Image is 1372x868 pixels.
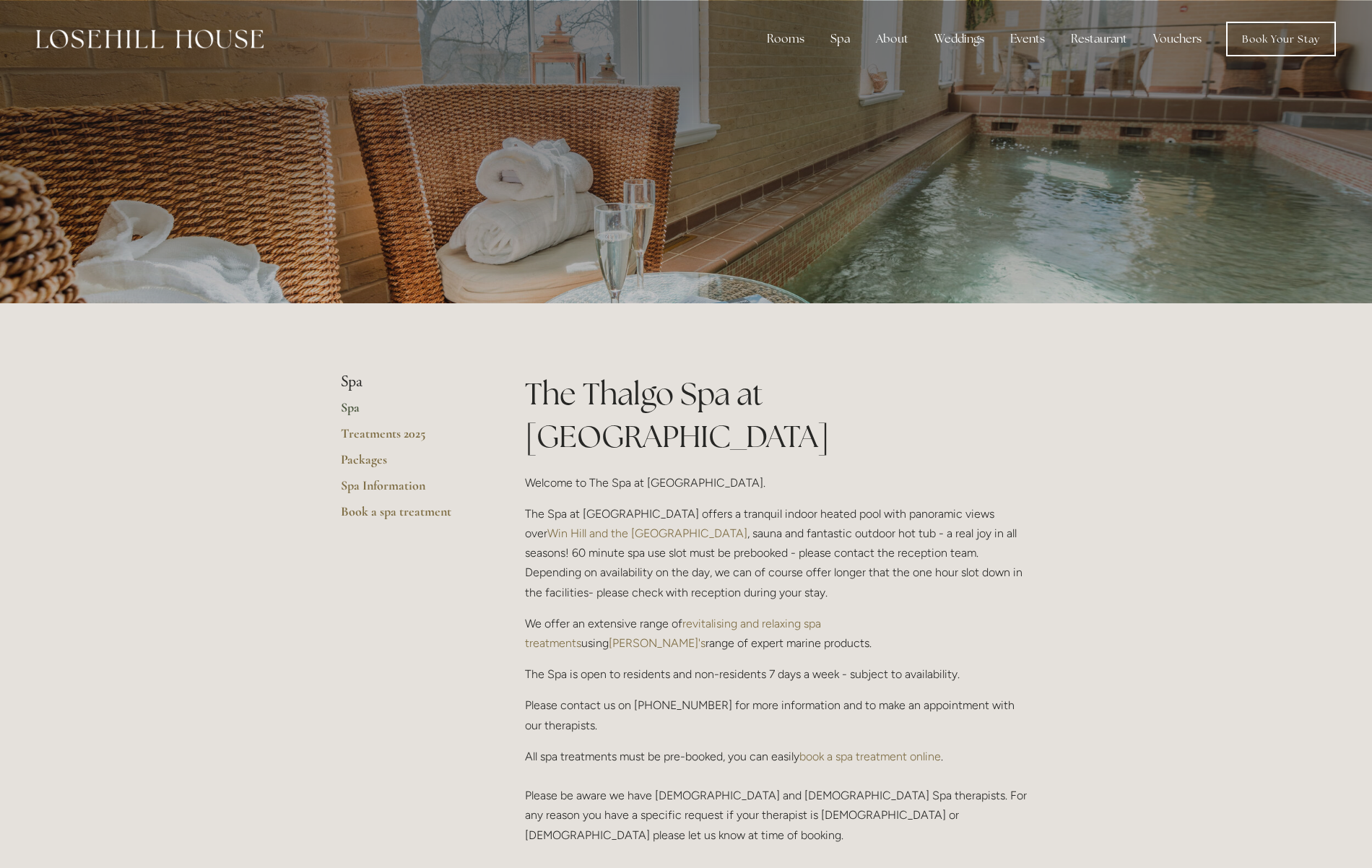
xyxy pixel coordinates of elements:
li: Spa [341,373,479,391]
a: Packages [341,451,479,477]
div: Rooms [755,25,816,53]
div: Restaurant [1059,25,1139,53]
div: Spa [819,25,861,53]
a: Treatments 2025 [341,425,479,451]
a: Spa [341,399,479,425]
a: Vouchers [1142,25,1213,53]
div: Events [999,25,1056,53]
a: Book a spa treatment [341,503,479,529]
a: book a spa treatment online [799,750,941,763]
a: Win Hill and the [GEOGRAPHIC_DATA] [547,526,747,540]
a: Book Your Stay [1226,22,1336,56]
p: The Spa is open to residents and non-residents 7 days a week - subject to availability. [525,664,1031,684]
h1: The Thalgo Spa at [GEOGRAPHIC_DATA] [525,373,1031,458]
p: All spa treatments must be pre-booked, you can easily . Please be aware we have [DEMOGRAPHIC_DATA... [525,747,1031,845]
div: About [864,25,920,53]
img: Losehill House [36,30,264,48]
p: The Spa at [GEOGRAPHIC_DATA] offers a tranquil indoor heated pool with panoramic views over , sau... [525,504,1031,602]
a: Spa Information [341,477,479,503]
a: [PERSON_NAME]'s [609,636,705,650]
p: Welcome to The Spa at [GEOGRAPHIC_DATA]. [525,473,1031,492]
p: Please contact us on [PHONE_NUMBER] for more information and to make an appointment with our ther... [525,695,1031,734]
p: We offer an extensive range of using range of expert marine products. [525,614,1031,653]
div: Weddings [923,25,996,53]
